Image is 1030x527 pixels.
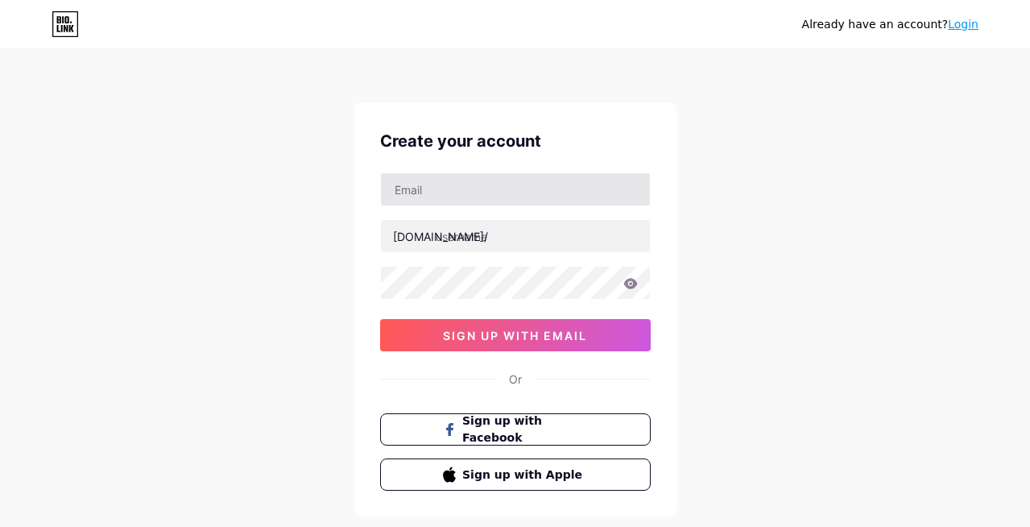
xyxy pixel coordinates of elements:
button: Sign up with Apple [380,459,651,491]
div: Already have an account? [802,16,978,33]
span: Sign up with Facebook [462,413,587,446]
button: sign up with email [380,319,651,351]
span: sign up with email [443,329,587,342]
a: Login [948,18,978,31]
input: username [381,220,650,252]
div: [DOMAIN_NAME]/ [393,228,488,245]
input: Email [381,173,650,205]
div: Create your account [380,129,651,153]
button: Sign up with Facebook [380,413,651,446]
span: Sign up with Apple [462,467,587,483]
div: Or [509,371,522,388]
